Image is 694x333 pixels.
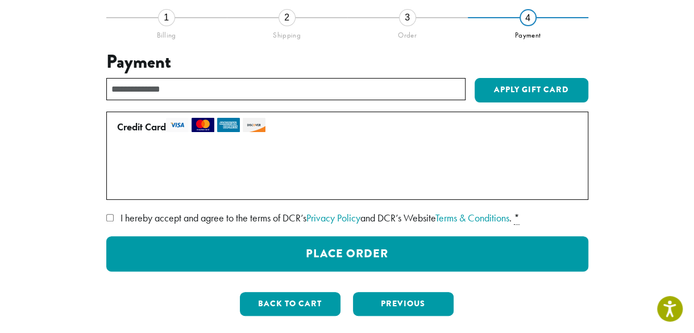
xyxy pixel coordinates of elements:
[240,292,340,316] button: Back to cart
[306,211,360,224] a: Privacy Policy
[106,236,588,272] button: Place Order
[399,9,416,26] div: 3
[158,9,175,26] div: 1
[106,214,114,221] input: I hereby accept and agree to the terms of DCR’sPrivacy Policyand DCR’s WebsiteTerms & Conditions. *
[106,51,588,73] h3: Payment
[166,118,189,132] img: visa
[353,292,454,316] button: Previous
[120,211,512,224] span: I hereby accept and agree to the terms of DCR’s and DCR’s Website .
[514,211,520,225] abbr: required
[347,26,468,40] div: Order
[227,26,347,40] div: Shipping
[192,118,214,132] img: mastercard
[106,26,227,40] div: Billing
[217,118,240,132] img: amex
[117,118,573,136] label: Credit Card
[279,9,296,26] div: 2
[468,26,588,40] div: Payment
[435,211,509,224] a: Terms & Conditions
[520,9,537,26] div: 4
[475,78,588,103] button: Apply Gift Card
[243,118,265,132] img: discover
